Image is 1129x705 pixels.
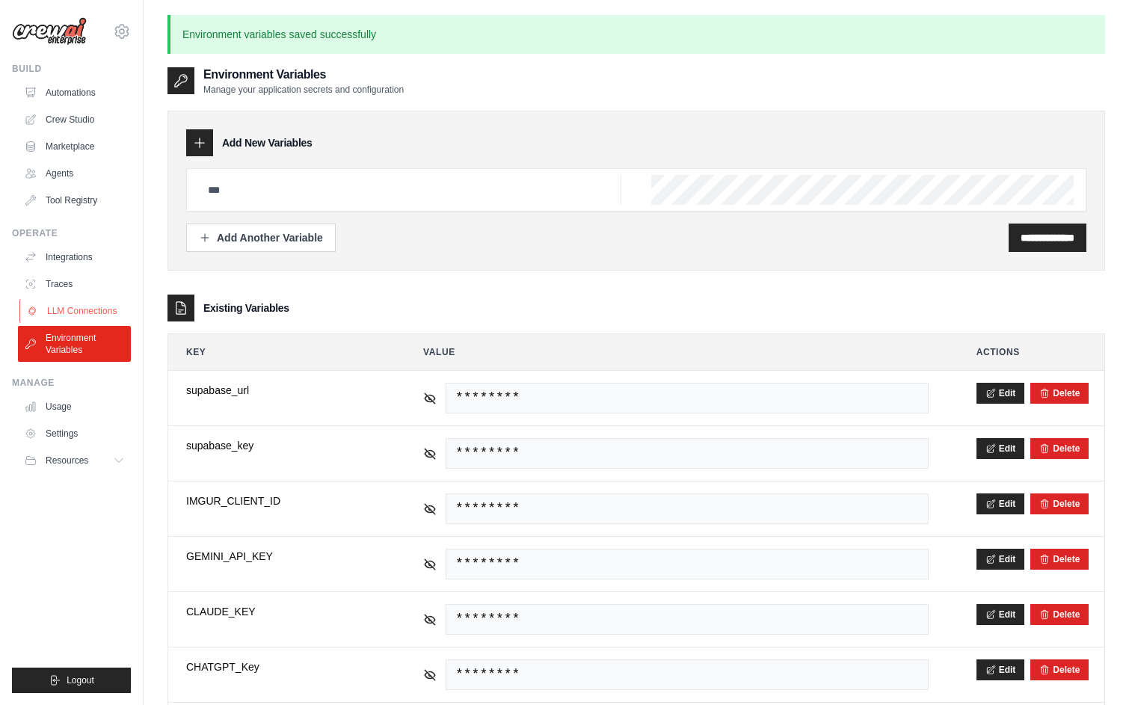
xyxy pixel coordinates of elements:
h2: Environment Variables [203,66,404,84]
th: Key [168,334,393,370]
button: Edit [976,493,1025,514]
a: Agents [18,161,131,185]
th: Value [405,334,947,370]
span: CLAUDE_KEY [186,604,375,619]
th: Actions [959,334,1104,370]
span: CHATGPT_Key [186,659,375,674]
span: Resources [46,455,88,467]
p: Manage your application secrets and configuration [203,84,404,96]
div: Operate [12,227,131,239]
a: Settings [18,422,131,446]
button: Delete [1039,609,1080,621]
button: Delete [1039,443,1080,455]
span: Logout [67,674,94,686]
a: Marketplace [18,135,131,158]
a: Usage [18,395,131,419]
a: Traces [18,272,131,296]
button: Add Another Variable [186,224,336,252]
a: Tool Registry [18,188,131,212]
a: Environment Variables [18,326,131,362]
span: supabase_key [186,438,375,453]
button: Edit [976,659,1025,680]
button: Edit [976,604,1025,625]
button: Delete [1039,553,1080,565]
a: LLM Connections [19,299,132,323]
span: IMGUR_CLIENT_ID [186,493,375,508]
button: Resources [18,449,131,472]
p: Environment variables saved successfully [167,15,1105,54]
button: Edit [976,549,1025,570]
button: Delete [1039,387,1080,399]
a: Integrations [18,245,131,269]
h3: Add New Variables [222,135,313,150]
button: Edit [976,383,1025,404]
div: Add Another Variable [199,230,323,245]
button: Edit [976,438,1025,459]
button: Delete [1039,498,1080,510]
img: Logo [12,17,87,46]
button: Logout [12,668,131,693]
div: Build [12,63,131,75]
a: Automations [18,81,131,105]
button: Delete [1039,664,1080,676]
span: supabase_url [186,383,375,398]
span: GEMINI_API_KEY [186,549,375,564]
h3: Existing Variables [203,301,289,315]
div: Manage [12,377,131,389]
a: Crew Studio [18,108,131,132]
